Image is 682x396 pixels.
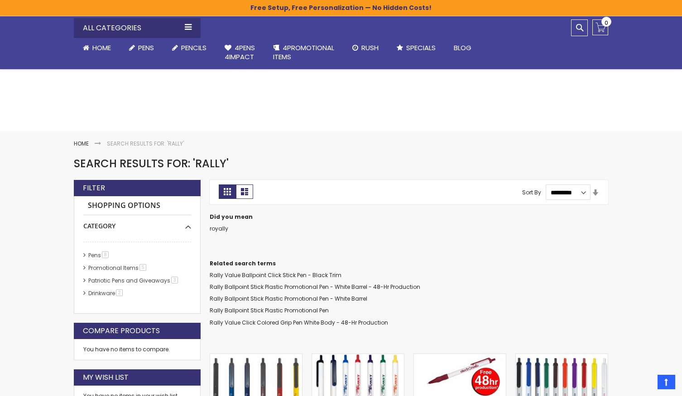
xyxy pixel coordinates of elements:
span: Blog [454,43,471,52]
dt: Did you mean [210,213,608,221]
div: Category [83,215,191,231]
a: Rally Ballpoint Stick Plastic Promotional Pen - White Barrel [210,295,367,302]
a: Rally Value Ballpoint Click Stick Pen - Black Trim [210,354,302,361]
span: 4PROMOTIONAL ITEMS [273,43,334,61]
a: Pens [120,38,163,58]
a: 0 [592,19,608,35]
strong: Shopping Options [83,196,191,216]
div: You have no items to compare. [74,339,201,360]
a: Pens8 [86,251,112,259]
label: Sort By [522,189,541,196]
span: Home [92,43,111,52]
span: Pens [138,43,154,52]
span: 8 [102,251,109,258]
strong: My Wish List [83,372,129,382]
a: Rally Value Click Colored Grip Pen White Body - 48-Hr Production [210,319,388,326]
a: Home [74,38,120,58]
span: Pencils [181,43,207,52]
strong: Filter [83,183,105,193]
strong: Compare Products [83,326,160,336]
span: 5 [139,264,146,271]
a: Rally Value Click Colored Grip Pen White Body - 48-Hr Production [414,354,506,361]
a: Rally Ballpoint Stick Plastic Promotional Pen - White Barrel [516,354,608,361]
strong: Search results for: 'rally' [107,140,184,147]
span: Rush [361,43,379,52]
span: 0 [605,19,608,27]
a: Home [74,140,89,147]
div: All Categories [74,18,201,38]
a: Rally Value Click Colored Grip Pen White Body [312,354,404,361]
span: Search results for: 'rally' [74,156,229,171]
span: 2 [116,289,123,296]
a: Pencils [163,38,216,58]
a: Patriotic Pens and Giveaways3 [86,277,181,284]
a: 4PROMOTIONALITEMS [264,38,343,67]
a: Specials [388,38,445,58]
strong: Grid [219,184,236,199]
span: 3 [171,277,178,283]
a: Drinkware2 [86,289,126,297]
a: royally [210,225,228,232]
span: Specials [406,43,436,52]
a: 4Pens4impact [216,38,264,67]
a: Promotional Items5 [86,264,149,272]
a: Rally Value Ballpoint Click Stick Pen - Black Trim [210,271,341,279]
a: Blog [445,38,480,58]
a: Rally Ballpoint Stick Plastic Promotional Pen [210,306,329,314]
span: 4Pens 4impact [225,43,255,61]
a: Rally Ballpoint Stick Plastic Promotional Pen - White Barrel - 48-Hr Production [210,283,420,291]
dt: Related search terms [210,260,608,267]
iframe: Reseñas de Clientes en Google [607,372,682,396]
a: Rush [343,38,388,58]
